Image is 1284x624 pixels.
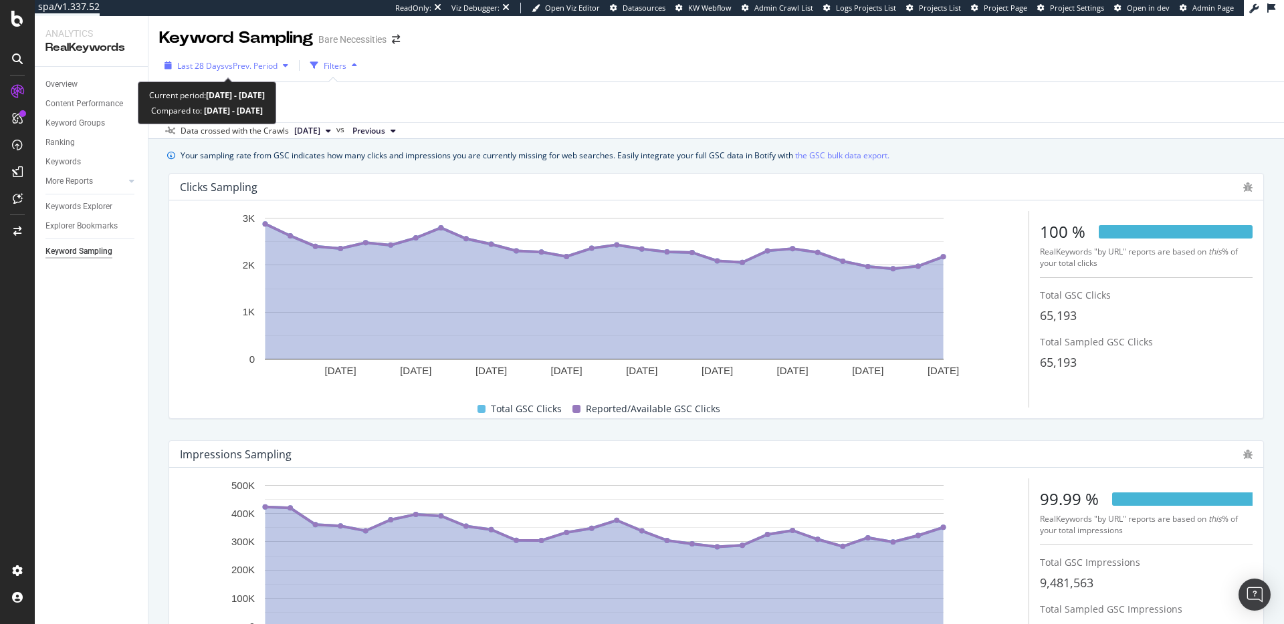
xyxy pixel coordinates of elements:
span: Last 28 Days [177,60,225,71]
text: [DATE] [702,365,733,376]
button: Previous [347,123,401,139]
div: Current period: [149,88,265,103]
span: Total GSC Clicks [491,401,562,417]
span: 9,481,563 [1040,575,1093,591]
div: Keyword Sampling [45,245,112,259]
div: Keyword Sampling [159,27,313,49]
div: Ranking [45,136,75,150]
a: Open Viz Editor [532,3,600,13]
div: Content Performance [45,97,123,111]
div: info banner [167,148,1265,162]
a: Explorer Bookmarks [45,219,138,233]
div: Compared to: [151,103,263,118]
i: this [1208,513,1222,524]
svg: A chart. [180,211,1029,388]
b: [DATE] - [DATE] [206,90,265,101]
text: 3K [243,212,255,224]
a: Keyword Groups [45,116,138,130]
text: [DATE] [928,365,959,376]
div: Overview [45,77,78,92]
a: Keyword Sampling [45,245,138,259]
a: Overview [45,77,138,92]
a: Admin Page [1180,3,1234,13]
span: Open in dev [1127,3,1170,13]
span: Logs Projects List [836,3,896,13]
div: Open Intercom Messenger [1239,579,1271,611]
div: RealKeywords [45,40,137,55]
div: bug [1243,182,1253,192]
text: [DATE] [551,365,582,376]
span: 2025 Sep. 26th [294,125,320,137]
span: Total GSC Impressions [1040,556,1140,569]
div: ReadOnly: [395,3,431,13]
div: Keywords Explorer [45,200,112,214]
span: Projects List [919,3,961,13]
text: 500K [231,480,255,491]
div: bug [1243,450,1253,459]
span: KW Webflow [688,3,732,13]
div: Data crossed with the Crawls [181,125,289,137]
span: vs Prev. Period [225,60,278,71]
a: Content Performance [45,97,138,111]
div: RealKeywords "by URL" reports are based on % of your total impressions [1040,513,1253,536]
span: vs [336,124,347,136]
div: Viz Debugger: [451,3,500,13]
div: arrow-right-arrow-left [392,35,400,44]
span: Total GSC Clicks [1040,289,1111,301]
text: 2K [243,259,255,271]
text: 400K [231,508,255,519]
a: More Reports [45,174,125,188]
i: this [1208,246,1222,257]
div: More Reports [45,174,93,188]
text: 1K [243,307,255,318]
div: Filters [324,60,346,71]
span: Admin Page [1192,3,1234,13]
text: [DATE] [475,365,507,376]
span: 65,193 [1040,354,1077,370]
div: Keywords [45,155,81,169]
text: [DATE] [626,365,657,376]
text: 200K [231,565,255,576]
div: Your sampling rate from GSC indicates how many clicks and impressions you are currently missing f... [181,148,889,162]
text: [DATE] [852,365,883,376]
text: 100K [231,593,255,604]
a: Keywords Explorer [45,200,138,214]
div: Bare Necessities [318,33,387,46]
span: Project Page [984,3,1027,13]
a: Open in dev [1114,3,1170,13]
text: 300K [231,536,255,547]
div: 99.99 % [1040,488,1099,510]
span: Reported/Available GSC Clicks [586,401,720,417]
span: Project Settings [1050,3,1104,13]
text: [DATE] [400,365,431,376]
span: Open Viz Editor [545,3,600,13]
button: [DATE] [289,123,336,139]
div: 100 % [1040,220,1085,243]
text: [DATE] [777,365,809,376]
a: Project Settings [1037,3,1104,13]
a: Ranking [45,136,138,150]
a: Keywords [45,155,138,169]
span: Total Sampled GSC Clicks [1040,335,1153,348]
text: [DATE] [325,365,356,376]
div: Keyword Groups [45,116,105,130]
div: Impressions Sampling [180,448,292,461]
div: Explorer Bookmarks [45,219,118,233]
div: Clicks Sampling [180,180,257,194]
div: Analytics [45,27,137,40]
a: Admin Crawl List [742,3,813,13]
b: [DATE] - [DATE] [202,105,263,116]
div: RealKeywords "by URL" reports are based on % of your total clicks [1040,246,1253,269]
a: Projects List [906,3,961,13]
a: the GSC bulk data export. [795,148,889,162]
a: Logs Projects List [823,3,896,13]
span: Datasources [623,3,665,13]
span: Total Sampled GSC Impressions [1040,603,1182,615]
text: 0 [249,353,255,365]
a: Datasources [610,3,665,13]
span: 65,193 [1040,307,1077,323]
button: Filters [305,55,362,76]
a: KW Webflow [675,3,732,13]
span: Previous [352,125,385,137]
